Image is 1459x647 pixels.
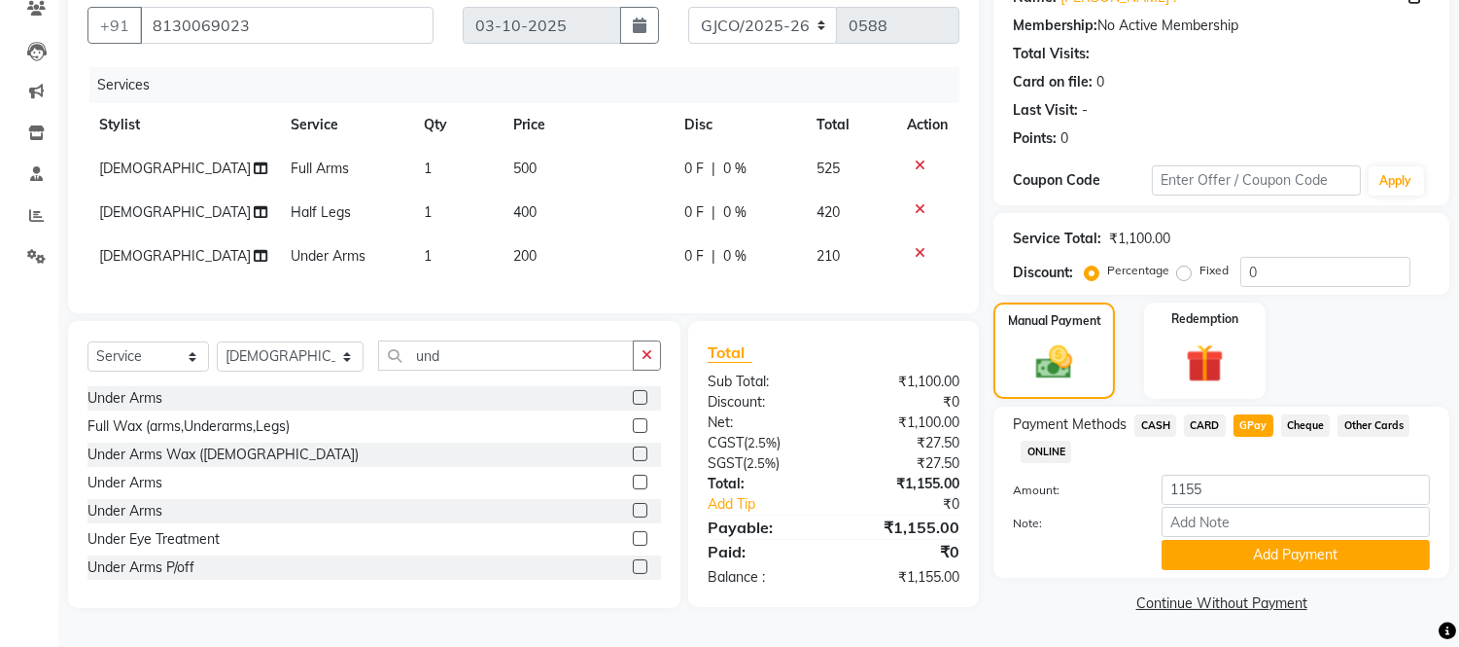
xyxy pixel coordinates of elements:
th: Qty [412,103,501,147]
span: CGST [708,434,744,451]
input: Enter Offer / Coupon Code [1152,165,1360,196]
span: 2.5% [747,435,777,450]
th: Stylist [87,103,279,147]
div: Points: [1013,128,1057,149]
span: Under Arms [291,247,365,265]
button: +91 [87,7,142,44]
span: 210 [816,247,840,265]
div: - [1082,100,1088,121]
div: ₹27.50 [834,453,975,474]
div: Total Visits: [1013,44,1090,64]
span: 525 [816,160,840,177]
div: ( ) [693,453,834,474]
div: Discount: [693,392,834,413]
th: Total [805,103,895,147]
img: _gift.svg [1174,340,1235,387]
div: Balance : [693,567,834,588]
button: Apply [1369,166,1424,196]
div: ₹0 [834,540,975,563]
div: ₹0 [857,494,975,515]
div: ₹1,100.00 [834,413,975,433]
div: 0 [1060,128,1068,149]
div: ₹1,155.00 [834,516,975,539]
div: Coupon Code [1013,170,1152,191]
span: 0 % [723,159,747,179]
span: [DEMOGRAPHIC_DATA] [99,203,251,221]
label: Redemption [1171,310,1238,328]
th: Price [502,103,674,147]
span: 500 [513,160,537,177]
div: ₹1,100.00 [834,372,975,392]
span: CASH [1134,414,1176,437]
div: Payable: [693,516,834,539]
span: [DEMOGRAPHIC_DATA] [99,247,251,265]
label: Amount: [998,482,1147,499]
a: Continue Without Payment [997,593,1445,614]
div: Services [89,67,974,103]
span: GPay [1233,414,1273,437]
div: Net: [693,413,834,433]
span: Cheque [1281,414,1331,437]
span: 2.5% [747,455,776,471]
span: 0 F [684,159,704,179]
div: Under Arms [87,473,162,493]
div: Under Arms P/off [87,557,194,578]
div: Membership: [1013,16,1097,36]
a: Add Tip [693,494,857,515]
div: Discount: [1013,263,1073,283]
span: 400 [513,203,537,221]
span: 0 F [684,246,704,267]
th: Disc [673,103,805,147]
span: Other Cards [1337,414,1409,437]
div: Card on file: [1013,72,1093,92]
div: Last Visit: [1013,100,1078,121]
span: Payment Methods [1013,414,1127,435]
span: ONLINE [1021,441,1071,463]
span: 0 % [723,246,747,267]
span: 0 F [684,202,704,223]
div: ₹27.50 [834,433,975,453]
div: Under Arms [87,501,162,521]
input: Search by Name/Mobile/Email/Code [140,7,434,44]
div: Service Total: [1013,229,1101,249]
span: | [712,202,715,223]
span: 1 [424,247,432,265]
label: Manual Payment [1008,312,1101,330]
th: Service [279,103,412,147]
span: | [712,246,715,267]
span: [DEMOGRAPHIC_DATA] [99,160,251,177]
input: Search or Scan [378,341,634,371]
span: 0 % [723,202,747,223]
img: _cash.svg [1025,341,1083,383]
span: Total [708,342,752,363]
div: Under Arms [87,388,162,409]
div: No Active Membership [1013,16,1430,36]
span: 1 [424,203,432,221]
span: 1 [424,160,432,177]
input: Amount [1162,475,1430,505]
div: ₹1,155.00 [834,567,975,588]
span: | [712,159,715,179]
label: Percentage [1107,262,1169,279]
input: Add Note [1162,507,1430,537]
div: Paid: [693,540,834,563]
div: Sub Total: [693,372,834,392]
button: Add Payment [1162,540,1430,570]
span: Half Legs [291,203,351,221]
div: 0 [1096,72,1104,92]
div: ₹0 [834,392,975,413]
div: ( ) [693,433,834,453]
span: CARD [1184,414,1226,437]
div: Full Wax (arms,Underarms,Legs) [87,416,290,437]
span: 200 [513,247,537,265]
label: Fixed [1199,262,1229,279]
div: Total: [693,474,834,494]
div: Under Arms Wax ([DEMOGRAPHIC_DATA]) [87,445,359,465]
div: ₹1,155.00 [834,474,975,494]
span: SGST [708,454,743,472]
div: ₹1,100.00 [1109,229,1170,249]
span: 420 [816,203,840,221]
div: Under Eye Treatment [87,529,220,550]
label: Note: [998,515,1147,532]
span: Full Arms [291,160,349,177]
